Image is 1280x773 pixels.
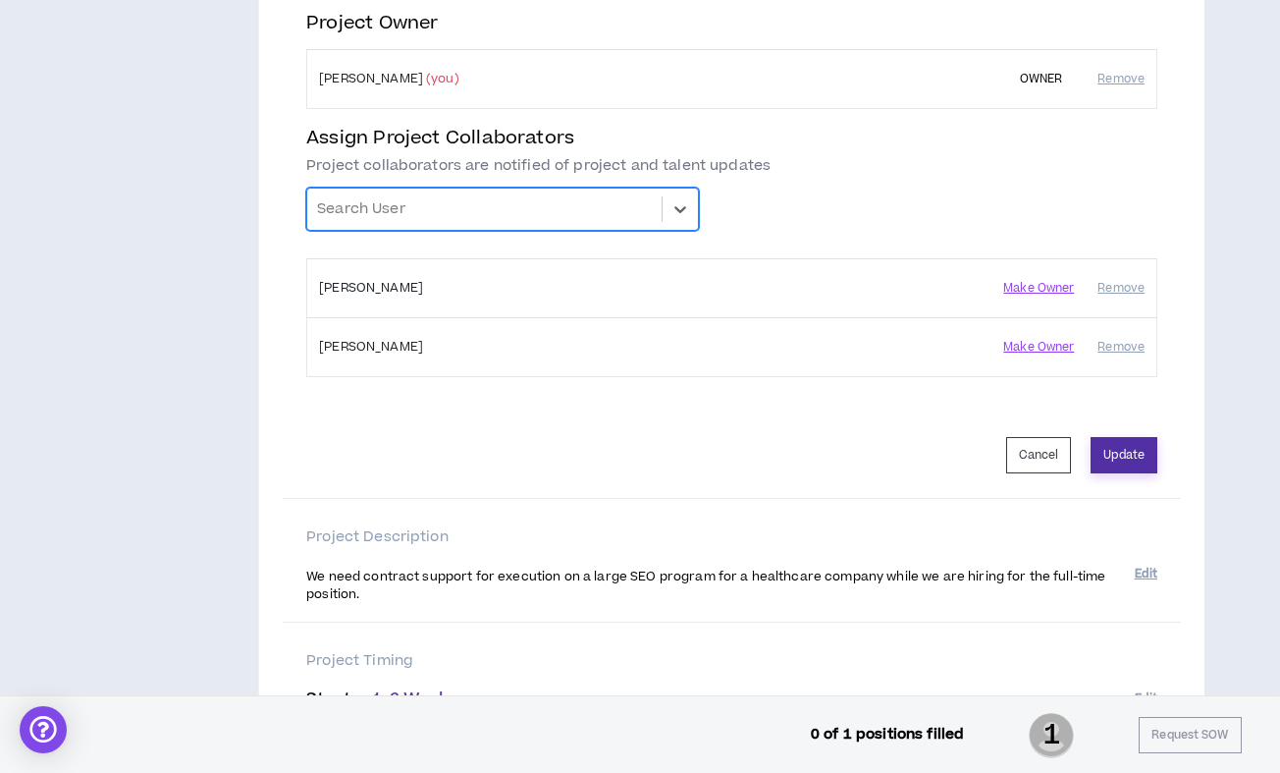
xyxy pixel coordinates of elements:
[1139,717,1241,753] button: Request SOW
[1135,683,1157,715] button: Edit
[306,526,1157,548] p: Project Description
[306,650,1157,672] p: Project Timing
[426,70,459,87] span: (you)
[1097,271,1145,305] button: Remove
[306,568,1105,603] span: We need contract support for execution on a large SEO program for a healthcare company while we a...
[811,724,964,745] p: 0 of 1 positions filled
[307,49,996,108] td: [PERSON_NAME]
[1003,338,1074,357] button: Make Owner
[1003,279,1074,298] button: Make Owner
[20,706,67,753] div: Open Intercom Messenger
[1006,437,1072,473] button: Cancel
[1029,711,1074,760] span: 1
[1097,62,1145,96] button: Remove
[306,125,1157,152] h4: Assign Project Collaborators
[1097,330,1145,364] button: Remove
[307,258,992,317] td: [PERSON_NAME]
[306,10,1157,37] h4: Project Owner
[372,688,457,711] span: 1-2 Weeks
[1091,437,1157,473] button: Update
[1135,558,1157,590] button: Edit
[307,317,992,376] td: [PERSON_NAME]
[306,690,1134,709] p: Starts :
[306,156,1157,176] p: Project collaborators are notified of project and talent updates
